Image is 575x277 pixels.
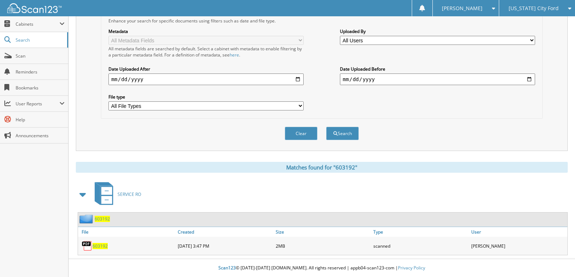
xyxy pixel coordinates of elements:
div: All metadata fields are searched by default. Select a cabinet with metadata to enable filtering b... [108,46,304,58]
div: Enhance your search for specific documents using filters such as date and file type. [105,18,539,24]
span: Scan [16,53,65,59]
a: Created [176,227,274,237]
a: Type [371,227,469,237]
input: end [340,74,535,85]
img: PDF.png [82,240,93,251]
span: Cabinets [16,21,59,27]
a: 603192 [95,216,110,222]
span: Scan123 [218,265,236,271]
span: Reminders [16,69,65,75]
div: © [DATE]-[DATE] [DOMAIN_NAME]. All rights reserved | appb04-scan123-com | [69,259,575,277]
label: Date Uploaded After [108,66,304,72]
span: Search [16,37,63,43]
span: Bookmarks [16,85,65,91]
button: Search [326,127,359,140]
a: Size [274,227,372,237]
span: [US_STATE] City Ford [509,6,559,11]
img: scan123-logo-white.svg [7,3,62,13]
div: Matches found for "603192" [76,162,568,173]
div: 2MB [274,239,372,253]
label: Metadata [108,28,304,34]
label: Date Uploaded Before [340,66,535,72]
a: Privacy Policy [398,265,425,271]
span: User Reports [16,101,59,107]
a: File [78,227,176,237]
label: Uploaded By [340,28,535,34]
label: File type [108,94,304,100]
a: User [469,227,567,237]
span: SERVICE RO [118,191,141,197]
span: Announcements [16,133,65,139]
a: SERVICE RO [90,180,141,209]
a: here [230,52,239,58]
div: [PERSON_NAME] [469,239,567,253]
a: 603192 [93,243,108,249]
div: [DATE] 3:47 PM [176,239,274,253]
img: folder2.png [79,214,95,223]
span: Help [16,117,65,123]
input: start [108,74,304,85]
span: [PERSON_NAME] [442,6,482,11]
div: scanned [371,239,469,253]
button: Clear [285,127,317,140]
